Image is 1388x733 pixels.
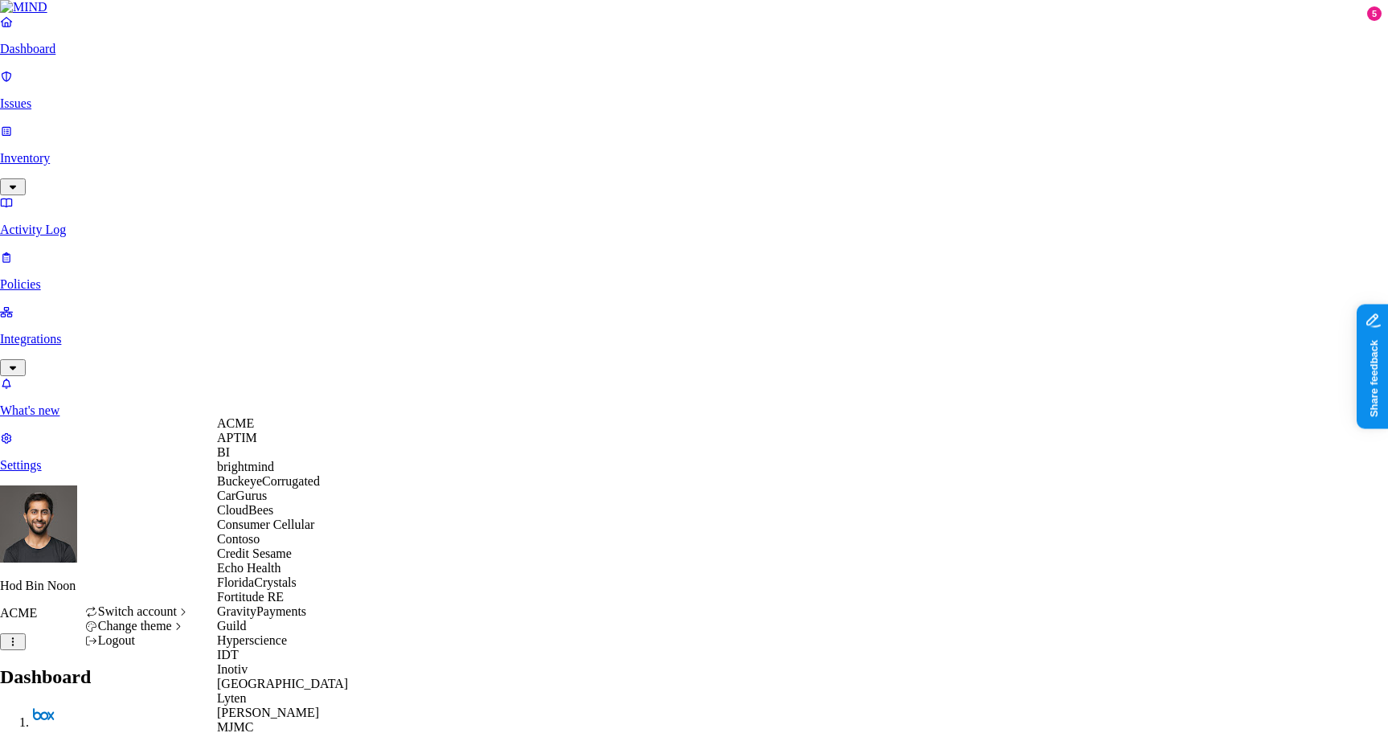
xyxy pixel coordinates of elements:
[217,691,246,705] span: Lyten
[217,677,348,690] span: [GEOGRAPHIC_DATA]
[217,575,297,589] span: FloridaCrystals
[217,489,267,502] span: CarGurus
[98,604,177,618] span: Switch account
[217,431,257,444] span: APTIM
[217,561,281,575] span: Echo Health
[217,633,287,647] span: Hyperscience
[217,590,284,604] span: Fortitude RE
[217,503,273,517] span: CloudBees
[217,445,230,459] span: BI
[217,460,274,473] span: brightmind
[217,706,319,719] span: [PERSON_NAME]
[217,547,292,560] span: Credit Sesame
[217,648,239,661] span: IDT
[217,532,260,546] span: Contoso
[217,619,246,633] span: Guild
[217,518,314,531] span: Consumer Cellular
[217,416,254,430] span: ACME
[217,662,248,676] span: Inotiv
[98,619,172,633] span: Change theme
[85,633,190,648] div: Logout
[217,474,320,488] span: BuckeyeCorrugated
[217,604,306,618] span: GravityPayments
